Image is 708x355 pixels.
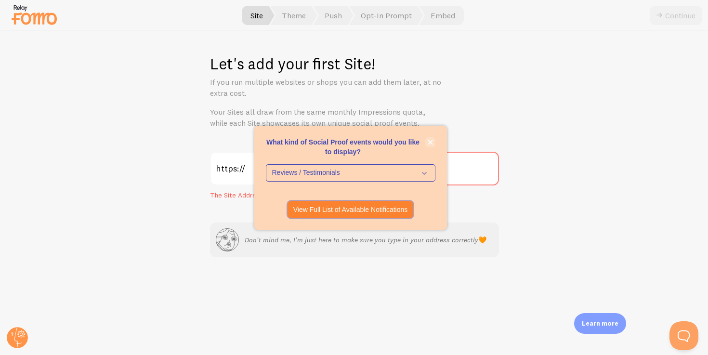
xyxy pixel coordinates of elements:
p: Your Sites all draw from the same monthly Impressions quota, while each Site showcases its own un... [210,106,441,129]
p: If you run multiple websites or shops you can add them later, at no extra cost. [210,77,441,99]
button: close, [425,137,435,147]
div: https:// [210,152,268,185]
div: The Site Address field is required [210,191,499,200]
h1: Let's add your first Site! [210,54,499,74]
p: What kind of Social Proof events would you like to display? [266,137,435,157]
p: Don't mind me, I'm just here to make sure you type in your address correctly [245,235,486,245]
button: View Full List of Available Notifications [288,201,414,218]
span: Reviews / Testimonials [272,168,416,178]
img: fomo-relay-logo-orange.svg [10,2,58,27]
iframe: Help Scout Beacon - Open [669,321,698,350]
button: Reviews / Testimonials [266,164,435,182]
span: 🧡 [478,236,486,244]
div: Learn more [574,313,626,334]
p: Learn more [582,319,618,328]
div: What kind of Social Proof events would you like to display? [254,126,447,230]
p: View Full List of Available Notifications [293,205,408,214]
